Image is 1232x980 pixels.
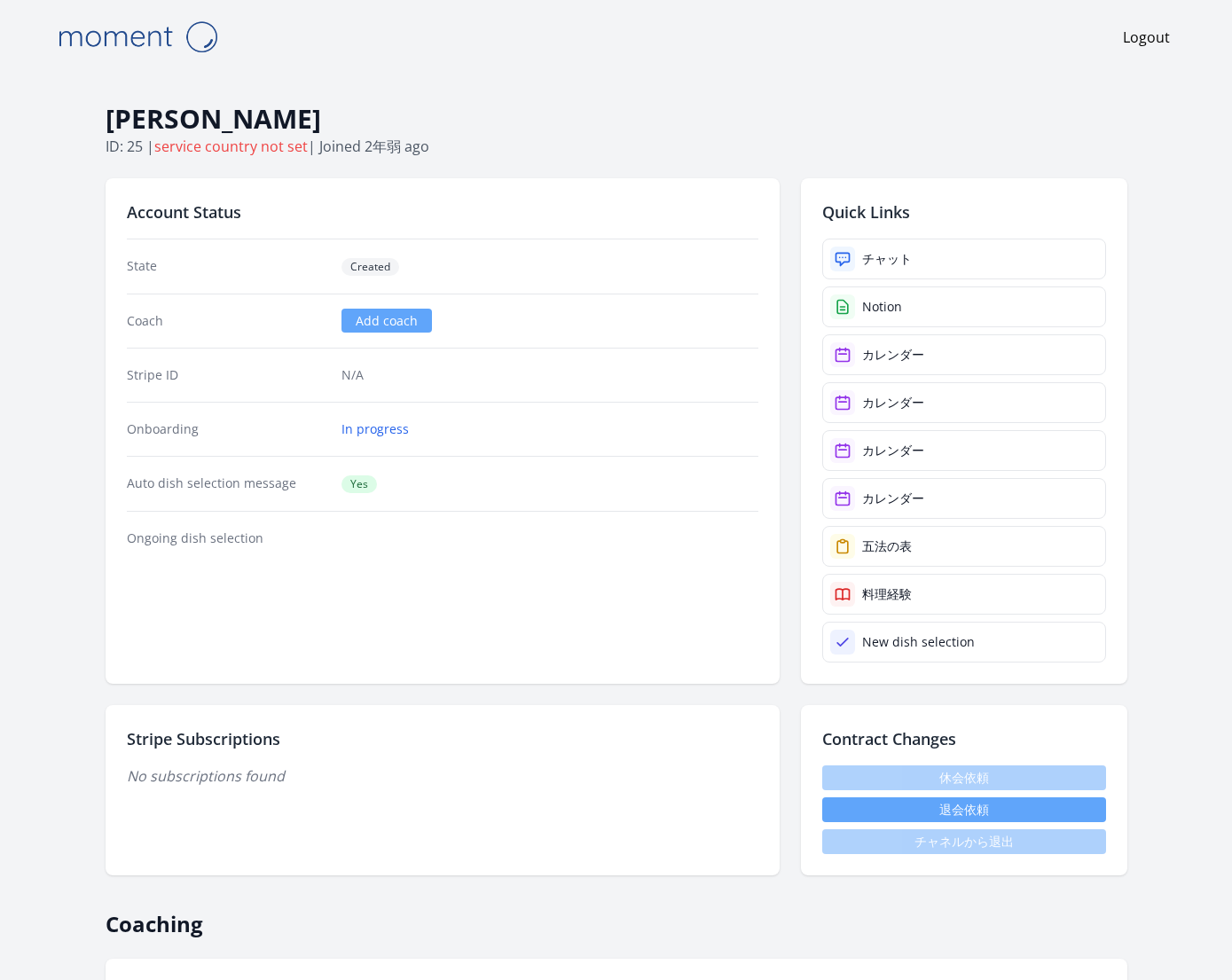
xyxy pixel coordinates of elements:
a: カレンダー [822,334,1106,375]
div: 五法の表 [862,537,912,555]
div: New dish selection [862,633,975,651]
h2: Account Status [127,200,758,224]
h1: [PERSON_NAME] [106,102,1127,136]
h2: Stripe Subscriptions [127,726,758,751]
a: Add coach [341,309,432,333]
dt: Stripe ID [127,366,328,384]
p: N/A [341,366,757,384]
span: チャネルから退出 [822,829,1106,854]
p: No subscriptions found [127,765,758,787]
dt: Onboarding [127,420,328,438]
a: New dish selection [822,622,1106,662]
div: Notion [862,298,902,316]
span: 休会依頼 [822,765,1106,790]
dt: Ongoing dish selection [127,529,328,547]
a: チャット [822,239,1106,279]
span: service country not set [154,137,308,156]
div: 料理経験 [862,585,912,603]
h2: Coaching [106,897,1127,937]
span: Created [341,258,399,276]
dt: Auto dish selection message [127,474,328,493]
div: カレンダー [862,490,924,507]
div: チャット [862,250,912,268]
p: ID: 25 | | Joined 2年弱 ago [106,136,1127,157]
div: カレンダー [862,346,924,364]
a: カレンダー [822,382,1106,423]
a: 五法の表 [822,526,1106,567]
a: カレンダー [822,430,1106,471]
div: カレンダー [862,442,924,459]
dt: State [127,257,328,276]
a: 料理経験 [822,574,1106,615]
button: 退会依頼 [822,797,1106,822]
a: Notion [822,286,1106,327]
img: Moment [49,14,226,59]
span: Yes [341,475,377,493]
div: カレンダー [862,394,924,412]
a: カレンダー [822,478,1106,519]
h2: Quick Links [822,200,1106,224]
a: In progress [341,420,409,438]
h2: Contract Changes [822,726,1106,751]
dt: Coach [127,312,328,330]
a: Logout [1123,27,1170,48]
